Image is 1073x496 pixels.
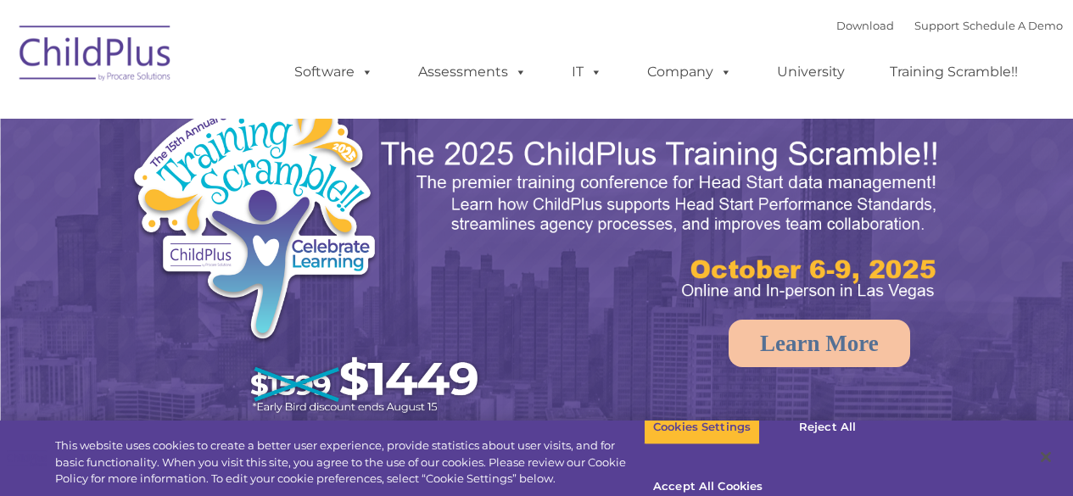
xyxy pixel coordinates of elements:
a: Schedule A Demo [963,19,1063,32]
a: Assessments [401,55,544,89]
a: University [760,55,862,89]
button: Reject All [774,410,880,445]
font: | [836,19,1063,32]
a: Company [630,55,749,89]
a: Learn More [729,320,910,367]
button: Close [1027,438,1065,476]
img: ChildPlus by Procare Solutions [11,14,181,98]
a: Training Scramble!! [873,55,1035,89]
button: Cookies Settings [644,410,760,445]
div: This website uses cookies to create a better user experience, provide statistics about user visit... [55,437,644,488]
a: Download [836,19,894,32]
a: Software [277,55,390,89]
a: IT [555,55,619,89]
a: Support [914,19,959,32]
